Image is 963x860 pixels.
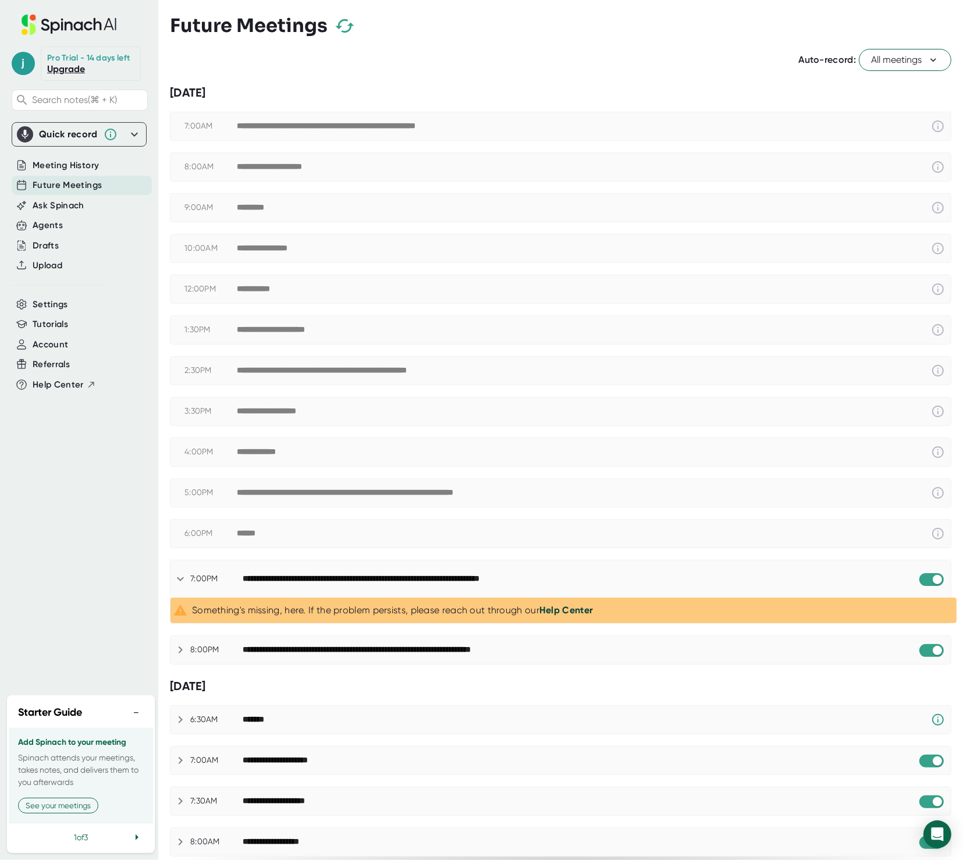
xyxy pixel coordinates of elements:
div: 8:00AM [190,837,243,847]
button: Drafts [33,239,59,253]
span: Search notes (⌘ + K) [32,94,117,105]
button: Referrals [33,358,70,371]
div: 2:30PM [184,365,237,376]
div: 5:00PM [184,488,237,498]
svg: This event has already passed [931,241,945,255]
button: Meeting History [33,159,99,172]
p: Spinach attends your meetings, takes notes, and delivers them to you afterwards [18,752,144,788]
a: Upgrade [47,63,85,74]
svg: This event has already passed [931,160,945,174]
button: Upload [33,259,62,272]
button: Ask Spinach [33,199,84,212]
span: Auto-record: [798,54,856,65]
div: 7:00PM [190,574,243,584]
svg: This event has already passed [931,201,945,215]
span: j [12,52,35,75]
span: Help Center [33,378,84,392]
h3: Future Meetings [170,15,328,37]
div: 1:30PM [184,325,237,335]
div: 7:00AM [190,755,243,766]
a: Help Center [539,605,593,616]
button: Help Center [33,378,96,392]
div: 6:00PM [184,528,237,539]
div: Something's missing, here. If the problem persists, please reach out through our [192,605,952,616]
svg: Spinach requires a video conference link. [931,713,945,727]
div: 12:00PM [184,284,237,294]
button: Future Meetings [33,179,102,192]
div: 6:30AM [190,715,243,725]
h2: Starter Guide [18,705,82,720]
button: Settings [33,298,68,311]
div: Pro Trial - 14 days left [47,53,130,63]
div: 10:00AM [184,243,237,254]
button: All meetings [859,49,951,71]
div: 4:00PM [184,447,237,457]
div: 8:00PM [190,645,243,655]
span: All meetings [871,53,939,67]
button: See your meetings [18,798,98,813]
div: 8:00AM [184,162,237,172]
svg: This event has already passed [931,527,945,541]
svg: This event has already passed [931,486,945,500]
div: 7:30AM [190,796,243,806]
svg: This event has already passed [931,364,945,378]
button: Tutorials [33,318,68,331]
svg: This event has already passed [931,282,945,296]
button: Agents [33,219,63,232]
div: [DATE] [170,86,951,100]
svg: This event has already passed [931,119,945,133]
button: − [129,704,144,721]
div: Open Intercom Messenger [923,820,951,848]
svg: This event has already passed [931,445,945,459]
div: Quick record [17,123,141,146]
button: Account [33,338,68,351]
div: Quick record [39,129,98,140]
div: 7:00AM [184,121,237,132]
div: 9:00AM [184,202,237,213]
svg: This event has already passed [931,404,945,418]
div: 3:30PM [184,406,237,417]
svg: This event has already passed [931,323,945,337]
h3: Add Spinach to your meeting [18,738,144,747]
span: 1 of 3 [74,833,88,842]
div: [DATE] [170,679,951,694]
